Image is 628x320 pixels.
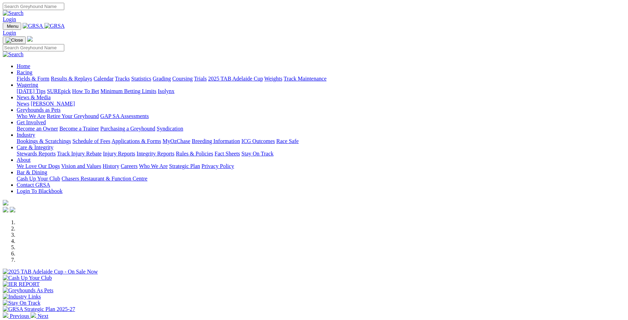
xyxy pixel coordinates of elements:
a: Purchasing a Greyhound [100,126,155,132]
img: Industry Links [3,294,41,300]
a: Login To Blackbook [17,188,63,194]
img: logo-grsa-white.png [27,36,33,42]
a: Login [3,30,16,36]
a: Coursing [172,76,193,82]
a: Syndication [157,126,183,132]
span: Previous [10,313,29,319]
a: Applications & Forms [111,138,161,144]
a: Minimum Betting Limits [100,88,156,94]
a: Track Injury Rebate [57,151,101,157]
div: Greyhounds as Pets [17,113,625,119]
a: Chasers Restaurant & Function Centre [61,176,147,182]
a: News & Media [17,94,51,100]
img: logo-grsa-white.png [3,200,8,205]
a: Who We Are [139,163,168,169]
a: Cash Up Your Club [17,176,60,182]
img: GRSA [44,23,65,29]
img: facebook.svg [3,207,8,212]
div: About [17,163,625,169]
a: Trials [194,76,207,82]
a: Fields & Form [17,76,49,82]
img: IER REPORT [3,281,40,287]
a: Bookings & Scratchings [17,138,71,144]
a: We Love Our Dogs [17,163,60,169]
img: GRSA Strategic Plan 2025-27 [3,306,75,312]
a: Who We Are [17,113,46,119]
img: 2025 TAB Adelaide Cup - On Sale Now [3,269,98,275]
a: GAP SA Assessments [100,113,149,119]
a: Industry [17,132,35,138]
a: Grading [153,76,171,82]
a: Track Maintenance [284,76,327,82]
a: Race Safe [276,138,298,144]
a: Become an Owner [17,126,58,132]
a: Integrity Reports [137,151,174,157]
button: Toggle navigation [3,36,26,44]
a: Retire Your Greyhound [47,113,99,119]
div: Racing [17,76,625,82]
a: Careers [121,163,138,169]
a: Schedule of Fees [72,138,110,144]
img: twitter.svg [10,207,15,212]
a: Rules & Policies [176,151,213,157]
a: Previous [3,313,31,319]
img: Cash Up Your Club [3,275,52,281]
img: chevron-right-pager-white.svg [31,312,36,318]
img: Search [3,10,24,16]
button: Toggle navigation [3,23,21,30]
a: Isolynx [158,88,174,94]
a: Bar & Dining [17,169,47,175]
a: Care & Integrity [17,144,53,150]
a: Calendar [93,76,114,82]
a: History [102,163,119,169]
a: Wagering [17,82,38,88]
a: How To Bet [72,88,99,94]
a: Weights [264,76,282,82]
div: Wagering [17,88,625,94]
a: Greyhounds as Pets [17,107,60,113]
a: Login [3,16,16,22]
a: Breeding Information [192,138,240,144]
div: Care & Integrity [17,151,625,157]
span: Next [38,313,48,319]
a: News [17,101,29,107]
img: GRSA [23,23,43,29]
a: Contact GRSA [17,182,50,188]
a: Strategic Plan [169,163,200,169]
input: Search [3,3,64,10]
a: Privacy Policy [201,163,234,169]
a: Results & Replays [51,76,92,82]
a: Stewards Reports [17,151,56,157]
a: Vision and Values [61,163,101,169]
div: Get Involved [17,126,625,132]
img: Greyhounds As Pets [3,287,53,294]
a: [DATE] Tips [17,88,46,94]
a: ICG Outcomes [241,138,275,144]
img: chevron-left-pager-white.svg [3,312,8,318]
img: Close [6,37,23,43]
img: Search [3,51,24,58]
a: Racing [17,69,32,75]
a: Next [31,313,48,319]
div: News & Media [17,101,625,107]
div: Industry [17,138,625,144]
a: Stay On Track [241,151,273,157]
a: SUREpick [47,88,71,94]
a: Become a Trainer [59,126,99,132]
a: Injury Reports [103,151,135,157]
div: Bar & Dining [17,176,625,182]
a: Fact Sheets [215,151,240,157]
a: Home [17,63,30,69]
a: [PERSON_NAME] [31,101,75,107]
a: 2025 TAB Adelaide Cup [208,76,263,82]
a: MyOzChase [163,138,190,144]
img: Stay On Track [3,300,40,306]
a: Get Involved [17,119,46,125]
span: Menu [7,24,18,29]
a: Tracks [115,76,130,82]
a: About [17,157,31,163]
a: Statistics [131,76,151,82]
input: Search [3,44,64,51]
